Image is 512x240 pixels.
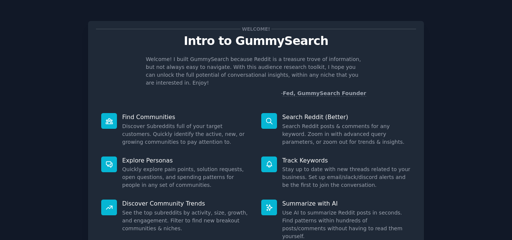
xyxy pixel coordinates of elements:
p: Track Keywords [282,157,411,164]
p: Discover Community Trends [122,200,251,207]
p: Find Communities [122,113,251,121]
dd: Search Reddit posts & comments for any keyword. Zoom in with advanced query parameters, or zoom o... [282,122,411,146]
a: Fed, GummySearch Founder [283,90,366,97]
p: Intro to GummySearch [96,34,416,48]
div: - [281,89,366,97]
dd: Discover Subreddits full of your target customers. Quickly identify the active, new, or growing c... [122,122,251,146]
p: Search Reddit (Better) [282,113,411,121]
p: Welcome! I built GummySearch because Reddit is a treasure trove of information, but not always ea... [146,55,366,87]
p: Explore Personas [122,157,251,164]
span: Welcome! [241,25,271,33]
dd: See the top subreddits by activity, size, growth, and engagement. Filter to find new breakout com... [122,209,251,233]
dd: Quickly explore pain points, solution requests, open questions, and spending patterns for people ... [122,165,251,189]
dd: Stay up to date with new threads related to your business. Set up email/slack/discord alerts and ... [282,165,411,189]
p: Summarize with AI [282,200,411,207]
